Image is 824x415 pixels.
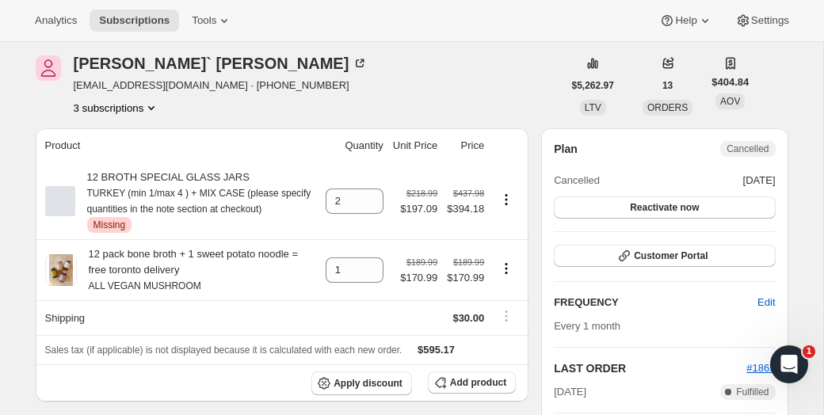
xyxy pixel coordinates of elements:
small: $189.99 [406,257,437,267]
th: Price [442,128,489,163]
span: Settings [751,14,789,27]
span: Cancelled [727,143,769,155]
div: 12 pack bone broth + 1 sweet potato noodle = free toronto delivery [77,246,316,294]
span: Analytics [35,14,77,27]
span: $595.17 [418,344,455,356]
button: 13 [653,74,682,97]
button: Shipping actions [494,307,519,325]
small: $189.99 [453,257,484,267]
span: 1 [803,345,815,358]
span: $394.18 [447,201,484,217]
span: Apply discount [334,377,402,390]
span: Missing [93,219,126,231]
button: Tools [182,10,242,32]
button: Analytics [25,10,86,32]
span: $170.99 [400,270,437,286]
button: Product actions [494,260,519,277]
span: Add product [450,376,506,389]
span: Sales tax (if applicable) is not displayed because it is calculated with each new order. [45,345,402,356]
iframe: Intercom live chat [770,345,808,383]
th: Unit Price [388,128,442,163]
button: Edit [748,290,784,315]
button: Help [650,10,722,32]
span: Edit [757,295,775,310]
button: #1865 [746,360,775,376]
span: AOV [720,96,740,107]
small: $437.98 [453,188,484,198]
small: $218.99 [406,188,437,198]
button: Customer Portal [554,245,775,267]
button: Product actions [494,191,519,208]
span: Tools [192,14,216,27]
span: Customer Portal [634,249,708,262]
span: LTV [585,102,601,113]
span: $170.99 [447,270,484,286]
small: ALL VEGAN MUSHROOM [89,280,201,291]
span: $197.09 [400,201,437,217]
div: 12 BROTH SPECIAL GLASS JARS [75,169,316,233]
span: $30.00 [452,312,484,324]
span: $404.84 [711,74,749,90]
span: Reactivate now [630,201,699,214]
th: Shipping [36,300,321,335]
button: Settings [726,10,799,32]
h2: FREQUENCY [554,295,757,310]
span: [DATE] [554,384,586,400]
h2: Plan [554,141,578,157]
span: 13 [662,79,673,92]
small: TURKEY (min 1/max 4 ) + MIX CASE (please specify quantities in the note section at checkout) [87,188,311,215]
button: Apply discount [311,371,412,395]
button: Product actions [74,100,160,116]
div: [PERSON_NAME]` [PERSON_NAME] [74,55,368,71]
span: Help [675,14,696,27]
th: Quantity [321,128,388,163]
button: $5,262.97 [563,74,624,97]
button: Subscriptions [90,10,179,32]
th: Product [36,128,321,163]
span: Subscriptions [99,14,170,27]
button: Reactivate now [554,196,775,219]
span: Cancelled [554,173,600,188]
a: #1865 [746,362,775,374]
span: [EMAIL_ADDRESS][DOMAIN_NAME] · [PHONE_NUMBER] [74,78,368,93]
span: $5,262.97 [572,79,614,92]
span: Fulfilled [736,386,769,398]
span: Jess` Herlick [36,55,61,81]
h2: LAST ORDER [554,360,746,376]
button: Add product [428,371,516,394]
span: ORDERS [647,102,688,113]
span: Every 1 month [554,320,620,332]
span: [DATE] [743,173,776,188]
